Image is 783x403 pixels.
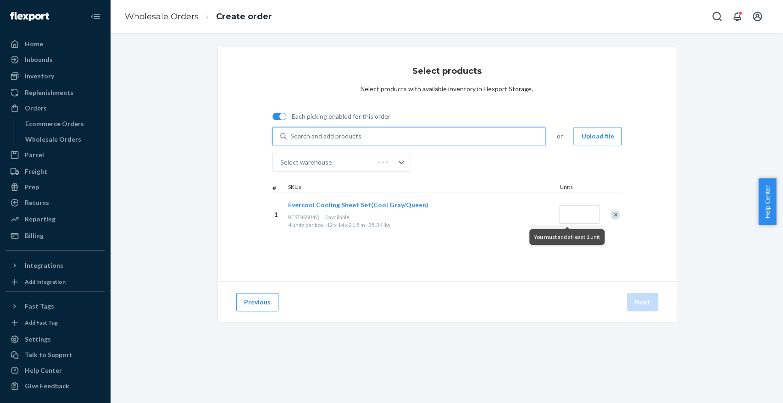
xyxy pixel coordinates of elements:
div: Home [25,39,43,49]
div: Replenishments [25,88,73,97]
div: Remove Item [611,210,620,220]
button: Evercool Cooling Sheet Set(Cool Gray/Queen) [288,200,428,210]
div: Wholesale Orders [25,135,81,144]
a: Orders [6,101,105,116]
div: Units [557,183,599,193]
a: Help Center [6,363,105,378]
button: Open account menu [748,7,766,26]
button: Previous [236,293,278,311]
a: Reporting [6,212,105,226]
div: SKUs [286,183,558,193]
button: Open notifications [728,7,746,26]
div: Add Integration [25,278,66,286]
a: Billing [6,228,105,243]
div: Integrations [25,261,63,270]
div: Parcel [25,150,44,160]
div: Freight [25,167,47,176]
div: # [272,183,286,193]
div: 4 units per box · 12 x 14 x 21.5 in · 35.34 lbs [288,221,556,229]
h3: Select products [412,65,482,77]
div: Add Fast Tag [25,319,58,326]
span: or [556,132,562,141]
span: REST-ISS04Q [288,214,320,221]
a: Create order [216,11,272,22]
div: Ecommerce Orders [25,119,84,128]
div: Select warehouse [280,158,332,167]
button: Close Navigation [86,7,105,26]
input: Quantity [559,205,600,224]
button: Open Search Box [708,7,726,26]
a: Inbounds [6,52,105,67]
span: Each picking enabled for this order [292,112,622,121]
div: Settings [25,335,51,344]
a: Parcel [6,148,105,162]
button: Fast Tags [6,299,105,314]
ol: breadcrumbs [117,3,279,30]
span: Evercool Cooling Sheet Set(Cool Gray/Queen) [288,201,428,209]
div: You must add at least 1 unit [529,229,605,245]
div: Reporting [25,215,56,224]
a: Replenishments [6,85,105,100]
a: Settings [6,332,105,347]
a: Returns [6,195,105,210]
div: Give Feedback [25,381,69,391]
div: Prep [25,182,39,192]
a: Talk to Support [6,348,105,362]
a: Freight [6,164,105,179]
div: Returns [25,198,49,207]
div: Talk to Support [25,350,72,359]
div: Search and add products [290,132,361,141]
div: Inventory [25,72,54,81]
button: Upload file [573,127,622,145]
a: Home [6,37,105,51]
div: Billing [25,231,44,240]
div: Orders [25,104,47,113]
a: Wholesale Orders [125,11,199,22]
div: Help Center [25,366,62,375]
a: Add Fast Tag [6,317,105,328]
a: Add Integration [6,276,105,287]
img: Flexport logo [10,12,49,21]
a: Ecommerce Orders [21,116,105,131]
button: Next [627,293,658,311]
p: 1 [274,210,284,219]
div: Select products with available inventory in Flexport Storage. [361,84,533,94]
span: 0 available [325,214,350,221]
a: Prep [6,180,105,194]
a: Inventory [6,69,105,83]
button: Help Center [758,178,776,225]
div: Fast Tags [25,302,54,311]
button: Integrations [6,258,105,273]
div: Inbounds [25,55,53,64]
button: Give Feedback [6,379,105,393]
a: Wholesale Orders [21,132,105,147]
